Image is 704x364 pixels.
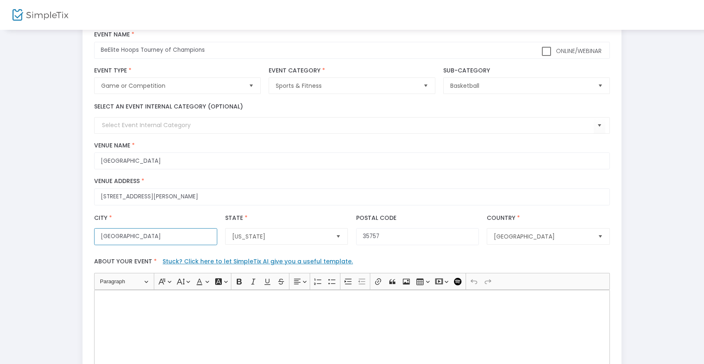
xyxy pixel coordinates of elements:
[487,214,522,222] label: Country
[443,67,609,75] label: Sub-Category
[94,273,609,289] div: Editor toolbar
[96,275,152,288] button: Paragraph
[94,178,609,185] label: Venue Address
[356,214,396,222] label: Postal Code
[100,277,143,287] span: Paragraph
[594,117,605,134] button: Select
[90,253,614,273] label: About your event
[94,42,609,59] input: What would you like to call your Event?
[94,102,243,111] label: Select an event internal category (optional)
[333,229,344,244] button: Select
[101,82,242,90] span: Game or Competition
[94,214,114,222] label: City
[450,82,591,90] span: Basketball
[163,257,353,265] a: Stuck? Click here to let SimpleTix AI give you a useful template.
[232,232,329,241] span: [US_STATE]
[102,121,593,130] input: Select Event Internal Category
[94,142,609,149] label: Venue Name
[94,67,260,75] label: Event Type
[276,82,416,90] span: Sports & Fitness
[420,78,432,94] button: Select
[269,67,435,75] label: Event Category
[225,214,249,222] label: State
[595,78,606,94] button: Select
[245,78,257,94] button: Select
[94,228,217,245] input: City
[94,188,609,205] input: Where will the event be taking place?
[554,47,602,55] span: Online/Webinar
[94,152,609,169] input: What is the name of this venue?
[94,31,609,39] label: Event Name
[494,232,591,241] span: [GEOGRAPHIC_DATA]
[595,229,606,244] button: Select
